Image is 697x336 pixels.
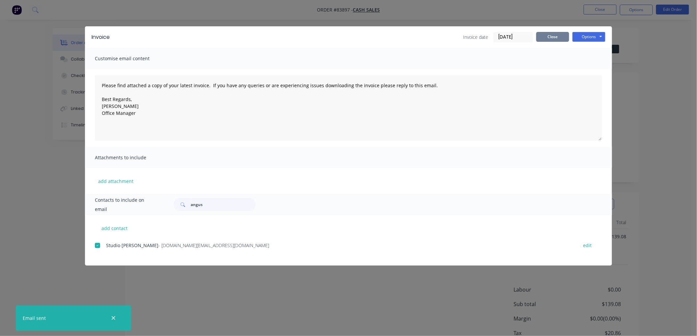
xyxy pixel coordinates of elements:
[463,34,488,40] span: Invoice date
[92,33,110,41] div: Invoice
[572,32,605,42] button: Options
[95,223,134,233] button: add contact
[191,198,256,211] input: Search...
[95,195,157,214] span: Contacts to include on email
[579,241,596,250] button: edit
[95,153,167,162] span: Attachments to include
[23,315,46,322] div: Email sent
[95,75,602,141] textarea: Please find attached a copy of your latest invoice. If you have any queries or are experiencing i...
[536,32,569,42] button: Close
[95,54,167,63] span: Customise email content
[106,242,158,248] span: Studio [PERSON_NAME]
[95,176,137,186] button: add attachment
[158,242,269,248] span: - [DOMAIN_NAME][EMAIL_ADDRESS][DOMAIN_NAME]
